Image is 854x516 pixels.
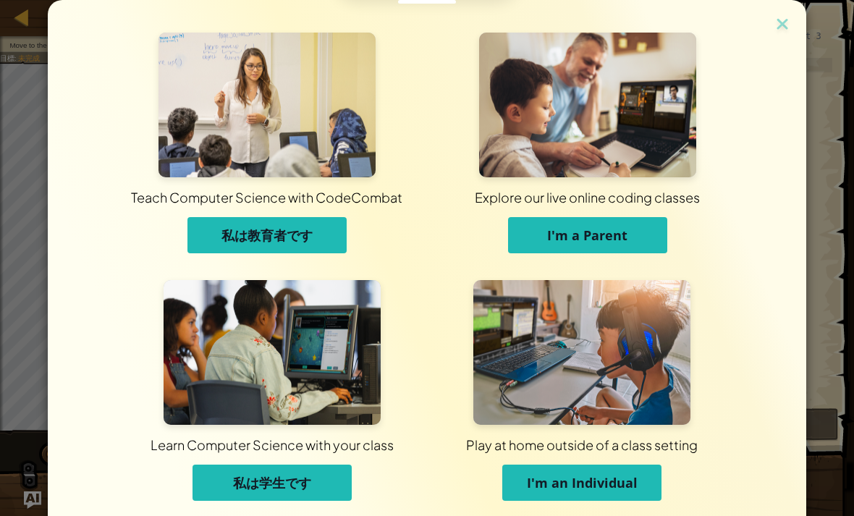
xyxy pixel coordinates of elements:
span: I'm a Parent [547,227,627,244]
button: I'm a Parent [508,217,667,253]
button: 私は学生です [193,465,352,501]
img: For Educators [158,33,376,177]
span: 私は教育者です [221,227,313,244]
img: For Parents [479,33,696,177]
span: I'm an Individual [527,474,638,491]
button: I'm an Individual [502,465,661,501]
span: 私は学生です [233,474,311,491]
button: 私は教育者です [187,217,347,253]
img: For Students [164,280,381,425]
img: close icon [773,14,792,36]
img: For Individuals [473,280,690,425]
